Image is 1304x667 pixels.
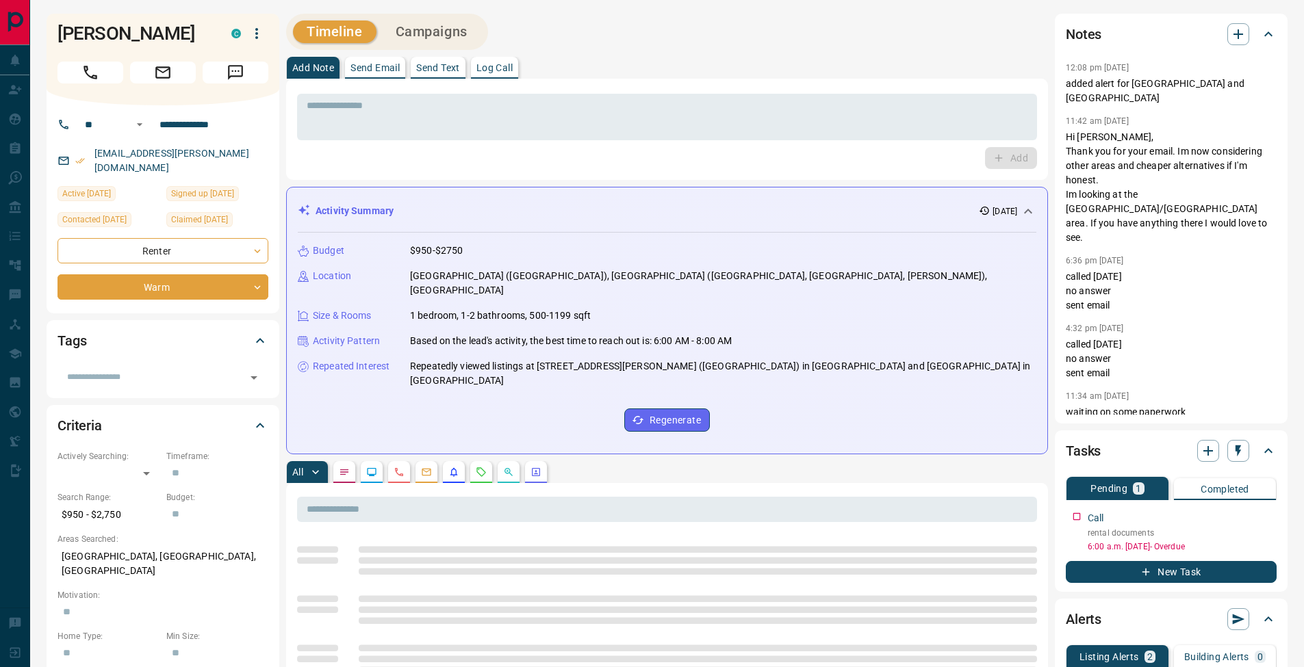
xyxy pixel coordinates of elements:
[313,359,389,374] p: Repeated Interest
[292,467,303,477] p: All
[1066,561,1277,583] button: New Task
[231,29,241,38] div: condos.ca
[203,62,268,83] span: Message
[166,630,268,642] p: Min Size:
[57,533,268,545] p: Areas Searched:
[1201,484,1249,494] p: Completed
[1147,652,1153,662] p: 2
[57,186,159,205] div: Sat Oct 04 2025
[448,467,459,478] svg: Listing Alerts
[1088,527,1277,539] p: rental documents
[298,198,1036,224] div: Activity Summary[DATE]
[62,213,127,226] span: Contacted [DATE]
[339,467,350,478] svg: Notes
[316,204,394,218] p: Activity Summary
[244,368,264,387] button: Open
[57,330,86,352] h2: Tags
[131,116,148,133] button: Open
[293,21,376,43] button: Timeline
[166,450,268,462] p: Timeframe:
[57,238,268,263] div: Renter
[94,148,249,173] a: [EMAIL_ADDRESS][PERSON_NAME][DOMAIN_NAME]
[75,156,85,166] svg: Email Verified
[62,187,111,200] span: Active [DATE]
[1257,652,1263,662] p: 0
[350,63,400,73] p: Send Email
[57,589,268,601] p: Motivation:
[57,212,159,231] div: Mon Sep 29 2025
[1066,18,1277,51] div: Notes
[421,467,432,478] svg: Emails
[410,244,463,258] p: $950-$2750
[476,63,513,73] p: Log Call
[313,244,344,258] p: Budget
[410,359,1036,388] p: Repeatedly viewed listings at [STREET_ADDRESS][PERSON_NAME] ([GEOGRAPHIC_DATA]) in [GEOGRAPHIC_DA...
[382,21,481,43] button: Campaigns
[166,186,268,205] div: Tue Sep 09 2025
[1066,405,1277,577] p: waiting on some paperwork paused her search [GEOGRAPHIC_DATA], grimsby [DATE] just started a new ...
[1184,652,1249,662] p: Building Alerts
[410,269,1036,298] p: [GEOGRAPHIC_DATA] ([GEOGRAPHIC_DATA]), [GEOGRAPHIC_DATA] ([GEOGRAPHIC_DATA], [GEOGRAPHIC_DATA], [...
[57,409,268,442] div: Criteria
[313,269,351,283] p: Location
[1088,540,1277,553] p: 6:00 a.m. [DATE] - Overdue
[130,62,196,83] span: Email
[57,274,268,300] div: Warm
[1079,652,1139,662] p: Listing Alerts
[1066,603,1277,636] div: Alerts
[292,63,334,73] p: Add Note
[57,23,211,44] h1: [PERSON_NAME]
[313,309,372,323] p: Size & Rooms
[1066,391,1129,401] p: 11:34 am [DATE]
[57,415,102,436] h2: Criteria
[503,467,514,478] svg: Opportunities
[1066,608,1101,630] h2: Alerts
[1066,130,1277,245] p: Hi [PERSON_NAME], Thank you for your email. Im now considering other areas and cheaper alternativ...
[624,408,710,432] button: Regenerate
[1066,434,1277,467] div: Tasks
[57,491,159,503] p: Search Range:
[1066,270,1277,313] p: called [DATE] no answer sent email
[57,324,268,357] div: Tags
[530,467,541,478] svg: Agent Actions
[57,62,123,83] span: Call
[171,187,234,200] span: Signed up [DATE]
[1066,256,1124,265] p: 6:36 pm [DATE]
[476,467,487,478] svg: Requests
[313,334,380,348] p: Activity Pattern
[57,630,159,642] p: Home Type:
[166,212,268,231] div: Thu Sep 11 2025
[410,309,591,323] p: 1 bedroom, 1-2 bathrooms, 500-1199 sqft
[1066,63,1129,73] p: 12:08 pm [DATE]
[171,213,228,226] span: Claimed [DATE]
[993,205,1017,218] p: [DATE]
[1088,511,1104,525] p: Call
[366,467,377,478] svg: Lead Browsing Activity
[1066,337,1277,380] p: called [DATE] no answer sent email
[1066,324,1124,333] p: 4:32 pm [DATE]
[1066,77,1277,105] p: added alert for [GEOGRAPHIC_DATA] and [GEOGRAPHIC_DATA]
[394,467,405,478] svg: Calls
[416,63,460,73] p: Send Text
[57,450,159,462] p: Actively Searching:
[1136,484,1141,493] p: 1
[1066,440,1101,462] h2: Tasks
[410,334,732,348] p: Based on the lead's activity, the best time to reach out is: 6:00 AM - 8:00 AM
[57,545,268,582] p: [GEOGRAPHIC_DATA], [GEOGRAPHIC_DATA], [GEOGRAPHIC_DATA]
[1066,116,1129,126] p: 11:42 am [DATE]
[1090,484,1127,493] p: Pending
[57,503,159,526] p: $950 - $2,750
[166,491,268,503] p: Budget:
[1066,23,1101,45] h2: Notes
